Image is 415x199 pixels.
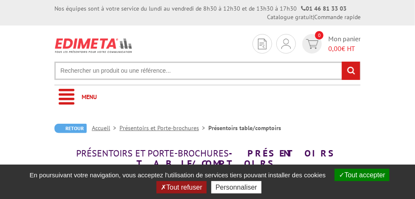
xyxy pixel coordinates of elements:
a: devis rapide 0 Mon panier 0,00€ HT [300,34,361,54]
li: Présentoirs table/comptoirs [208,124,281,132]
button: Personnaliser (fenêtre modale) [211,181,262,193]
a: Catalogue gratuit [267,13,313,21]
span: En poursuivant votre navigation, vous acceptez l'utilisation de services tiers pouvant installer ... [26,171,330,179]
a: Menu [54,85,361,109]
a: Commande rapide [314,13,361,21]
img: devis rapide [258,39,267,49]
strong: 01 46 81 33 03 [301,5,347,12]
div: | [267,13,361,21]
input: rechercher [342,62,360,80]
span: 0,00 [328,44,341,53]
a: Accueil [92,124,119,132]
img: devis rapide [281,39,291,49]
input: Rechercher un produit ou une référence... [54,62,361,80]
a: Retour [54,124,87,133]
span: € HT [328,44,361,54]
button: Tout accepter [335,169,389,181]
img: devis rapide [306,39,318,49]
img: Edimeta [54,34,133,57]
span: Mon panier [328,34,361,54]
a: Présentoirs et Porte-brochures [119,124,208,132]
h1: - Présentoirs table/comptoirs [54,148,361,168]
div: Nos équipes sont à votre service du lundi au vendredi de 8h30 à 12h30 et de 13h30 à 17h30 [54,4,347,13]
span: Menu [82,93,97,101]
span: 0 [315,31,324,40]
span: Présentoirs et Porte-brochures [76,147,229,159]
button: Tout refuser [156,181,206,193]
